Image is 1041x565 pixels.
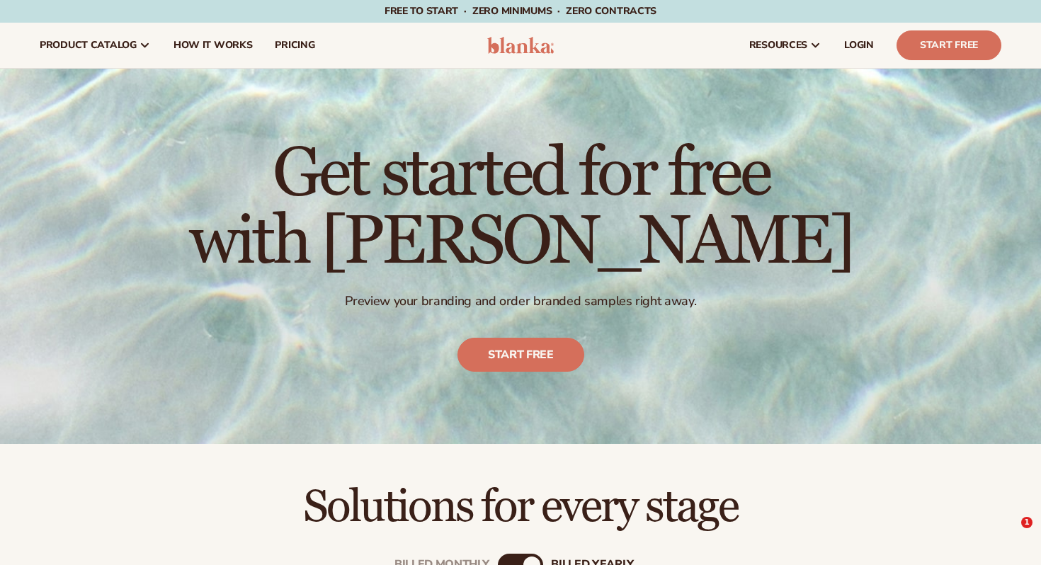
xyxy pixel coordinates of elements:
h1: Get started for free with [PERSON_NAME] [189,140,853,276]
a: How It Works [162,23,264,68]
span: pricing [275,40,314,51]
span: LOGIN [844,40,874,51]
a: LOGIN [833,23,885,68]
span: Free to start · ZERO minimums · ZERO contracts [385,4,656,18]
a: pricing [263,23,326,68]
h2: Solutions for every stage [40,484,1001,531]
p: Preview your branding and order branded samples right away. [189,293,853,309]
a: product catalog [28,23,162,68]
span: 1 [1021,517,1033,528]
iframe: Intercom live chat [992,517,1026,551]
a: resources [738,23,833,68]
img: logo [487,37,554,54]
span: resources [749,40,807,51]
span: How It Works [173,40,253,51]
a: Start free [457,338,584,372]
a: Start Free [897,30,1001,60]
span: product catalog [40,40,137,51]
